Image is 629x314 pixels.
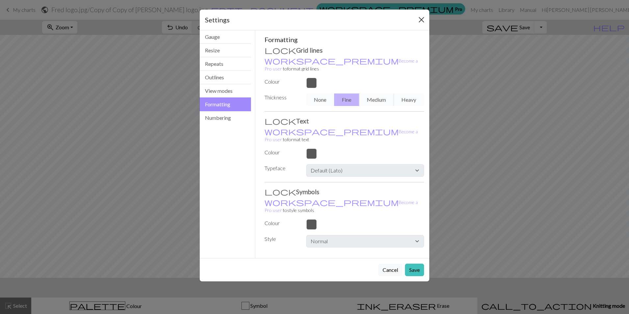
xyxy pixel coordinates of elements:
[405,264,424,276] button: Save
[264,129,418,142] a: Become a Pro user
[378,264,402,276] button: Cancel
[264,58,418,71] a: Become a Pro user
[416,14,427,25] button: Close
[261,164,302,174] label: Typeface
[200,44,251,57] button: Resize
[264,58,418,71] small: to format grid lines
[261,219,302,227] label: Colour
[264,117,424,125] h3: Text
[264,199,418,213] small: to style symbols
[261,235,302,245] label: Style
[264,197,399,207] span: workspace_premium
[264,188,424,196] h3: Symbols
[264,199,418,213] a: Become a Pro user
[200,84,251,98] button: View modes
[261,78,302,86] label: Colour
[261,148,302,156] label: Colour
[261,93,302,103] label: Thickness
[200,71,251,84] button: Outlines
[200,97,251,111] button: Formatting
[264,46,424,54] h3: Grid lines
[200,111,251,124] button: Numbering
[264,36,424,43] h5: Formatting
[200,57,251,71] button: Repeats
[200,30,251,44] button: Gauge
[264,56,399,65] span: workspace_premium
[205,15,230,25] h5: Settings
[264,127,399,136] span: workspace_premium
[264,129,418,142] small: to format text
